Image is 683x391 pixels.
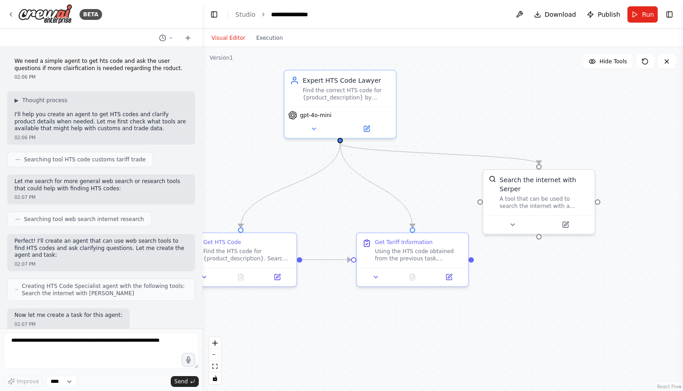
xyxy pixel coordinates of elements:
div: Search the internet with Serper [500,175,589,193]
div: 02:06 PM [14,134,188,141]
button: Hide Tools [583,54,632,69]
span: Improve [17,378,39,385]
span: Thought process [22,97,67,104]
button: Open in side panel [433,272,464,283]
span: Send [174,378,188,385]
div: Get HTS Code [203,239,241,246]
p: I'll help you create an agent to get HTS codes and clarify product details when needed. Let me fi... [14,111,188,132]
span: Searching tool HTS code customs tariff trade [24,156,145,163]
div: Find the correct HTS code for {product_description} by searching customs databases and official H... [303,87,390,101]
div: 02:06 PM [14,74,188,80]
img: Logo [18,4,72,24]
g: Edge from 4e5a3792-e58a-43a0-bb36-8b0eae4b9cac to 3a2744f6-b39a-418f-a410-f71b17229395 [302,255,351,264]
button: Click to speak your automation idea [182,353,195,367]
div: Using the HTS code obtained from the previous task, research comprehensive tariff information inc... [375,248,463,262]
div: Version 1 [210,54,233,61]
span: Publish [598,10,620,19]
img: SerperDevTool [489,175,496,183]
nav: breadcrumb [235,10,308,19]
div: Expert HTS Code Lawyer [303,76,390,85]
a: React Flow attribution [657,384,682,389]
span: ▶ [14,97,19,104]
button: Start a new chat [181,33,195,43]
div: A tool that can be used to search the internet with a search_query. Supports different search typ... [500,195,589,210]
button: Switch to previous chat [155,33,177,43]
button: Visual Editor [206,33,251,43]
span: Hide Tools [599,58,627,65]
button: zoom out [209,349,221,361]
button: No output available [222,272,260,283]
div: Get Tariff InformationUsing the HTS code obtained from the previous task, research comprehensive ... [356,232,469,287]
button: Open in side panel [341,123,392,134]
div: 02:07 PM [14,194,188,201]
button: zoom in [209,337,221,349]
p: Let me search for more general web search or research tools that could help with finding HTS codes: [14,178,188,192]
g: Edge from e010acbb-be6d-4801-85ad-691df74c2660 to 4e5a3792-e58a-43a0-bb36-8b0eae4b9cac [236,143,345,227]
button: Show right sidebar [663,8,676,21]
button: Send [171,376,199,387]
span: Searching tool web search internet research [24,216,144,223]
a: Studio [235,11,256,18]
button: Execution [251,33,288,43]
span: Run [642,10,654,19]
span: Download [545,10,576,19]
div: Find the HTS code for {product_description}. Search online customs databases and resources to ide... [203,248,291,262]
span: gpt-4o-mini [300,112,332,119]
button: Download [530,6,580,23]
div: 02:07 PM [14,321,122,328]
div: BETA [80,9,102,20]
button: fit view [209,361,221,372]
button: Open in side panel [540,219,591,230]
div: Get Tariff Information [375,239,433,246]
button: toggle interactivity [209,372,221,384]
p: We need a simple agent to get hts code and ask the user questions if more clairfication is needed... [14,58,188,72]
button: Open in side panel [262,272,293,283]
button: Hide left sidebar [208,8,220,21]
button: ▶Thought process [14,97,67,104]
div: 02:07 PM [14,261,188,268]
button: Publish [583,6,624,23]
p: Now let me create a task for this agent: [14,312,122,319]
button: Run [627,6,658,23]
div: SerperDevToolSearch the internet with SerperA tool that can be used to search the internet with a... [482,169,595,235]
div: Get HTS CodeFind the HTS code for {product_description}. Search online customs databases and reso... [184,232,297,287]
g: Edge from e010acbb-be6d-4801-85ad-691df74c2660 to 6fb8bd16-f4f7-4597-b1d7-97ef9719871d [336,143,543,164]
button: No output available [393,272,432,283]
button: Improve [4,376,43,387]
p: Perfect! I'll create an agent that can use web search tools to find HTS codes and ask clarifying ... [14,238,188,259]
g: Edge from e010acbb-be6d-4801-85ad-691df74c2660 to 3a2744f6-b39a-418f-a410-f71b17229395 [336,143,417,227]
div: Expert HTS Code LawyerFind the correct HTS code for {product_description} by searching customs da... [284,70,397,139]
span: Creating HTS Code Specialist agent with the following tools: Search the internet with [PERSON_NAME] [22,283,187,297]
div: React Flow controls [209,337,221,384]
